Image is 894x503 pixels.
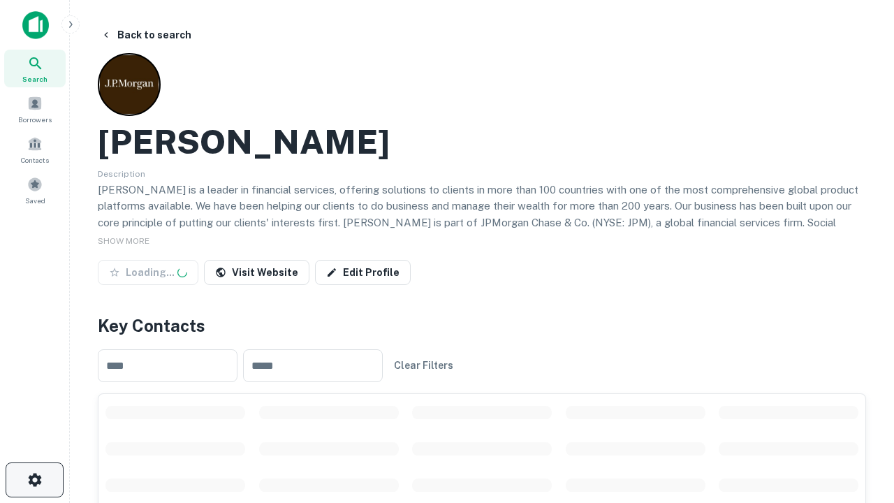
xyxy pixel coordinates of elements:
[95,22,197,48] button: Back to search
[18,114,52,125] span: Borrowers
[824,391,894,458] iframe: Chat Widget
[98,313,866,338] h4: Key Contacts
[98,236,149,246] span: SHOW MORE
[4,50,66,87] a: Search
[4,171,66,209] a: Saved
[98,182,866,264] p: [PERSON_NAME] is a leader in financial services, offering solutions to clients in more than 100 c...
[21,154,49,166] span: Contacts
[388,353,459,378] button: Clear Filters
[22,11,49,39] img: capitalize-icon.png
[25,195,45,206] span: Saved
[98,169,145,179] span: Description
[4,131,66,168] a: Contacts
[315,260,411,285] a: Edit Profile
[22,73,47,85] span: Search
[98,122,390,162] h2: [PERSON_NAME]
[204,260,309,285] a: Visit Website
[4,90,66,128] a: Borrowers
